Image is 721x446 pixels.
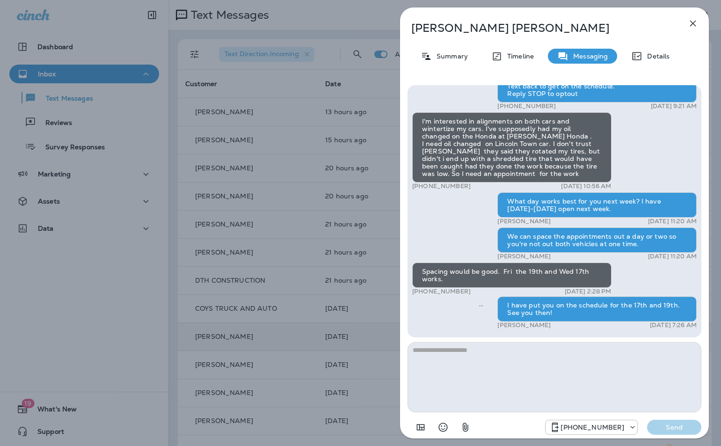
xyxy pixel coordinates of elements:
[650,322,697,329] p: [DATE] 7:26 AM
[561,424,624,431] p: [PHONE_NUMBER]
[565,288,612,295] p: [DATE] 2:28 PM
[648,253,697,260] p: [DATE] 11:20 AM
[651,102,697,110] p: [DATE] 9:21 AM
[561,183,611,190] p: [DATE] 10:56 AM
[568,52,608,60] p: Messaging
[412,183,471,190] p: [PHONE_NUMBER]
[432,52,468,60] p: Summary
[479,300,483,309] span: Sent
[497,192,697,218] div: What day works best for you next week? I have [DATE]-[DATE] open next week.
[497,227,697,253] div: We can space the appointments out a day or two so you're not out both vehicles at one time.
[642,52,670,60] p: Details
[497,296,697,322] div: I have put you on the schedule for the 17th and 19th. See you then!
[497,253,551,260] p: [PERSON_NAME]
[497,218,551,225] p: [PERSON_NAME]
[434,418,452,437] button: Select an emoji
[412,112,612,183] div: I'm interested in alignments on both cars and wintertize my cars. I've supposedly had my oil chan...
[503,52,534,60] p: Timeline
[497,102,556,110] p: [PHONE_NUMBER]
[546,422,637,433] div: +1 (405) 873-8731
[411,22,667,35] p: [PERSON_NAME] [PERSON_NAME]
[412,263,612,288] div: Spacing would be good. Fri the 19th and Wed 17th works.
[411,418,430,437] button: Add in a premade template
[497,322,551,329] p: [PERSON_NAME]
[648,218,697,225] p: [DATE] 11:20 AM
[412,288,471,295] p: [PHONE_NUMBER]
